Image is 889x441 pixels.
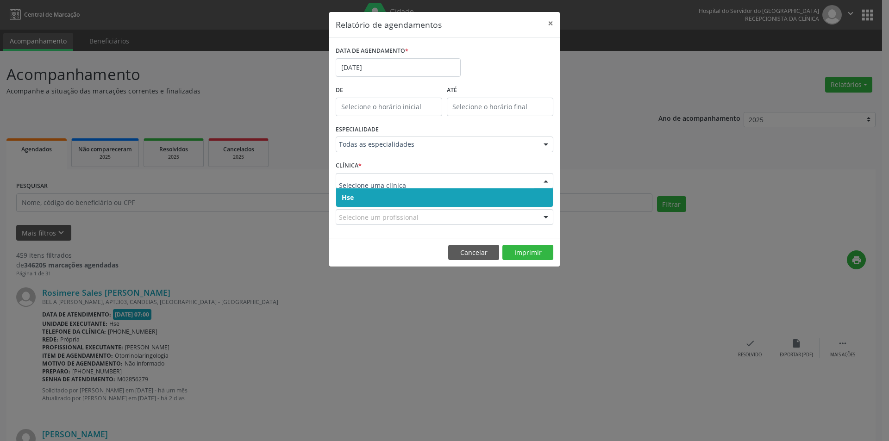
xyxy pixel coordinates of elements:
[339,140,534,149] span: Todas as especialidades
[342,193,354,202] span: Hse
[502,245,553,261] button: Imprimir
[336,83,442,98] label: De
[336,58,461,77] input: Selecione uma data ou intervalo
[336,98,442,116] input: Selecione o horário inicial
[541,12,560,35] button: Close
[447,98,553,116] input: Selecione o horário final
[339,176,534,195] input: Selecione uma clínica
[339,212,419,222] span: Selecione um profissional
[447,83,553,98] label: ATÉ
[336,159,362,173] label: CLÍNICA
[336,44,408,58] label: DATA DE AGENDAMENTO
[448,245,499,261] button: Cancelar
[336,19,442,31] h5: Relatório de agendamentos
[336,123,379,137] label: ESPECIALIDADE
